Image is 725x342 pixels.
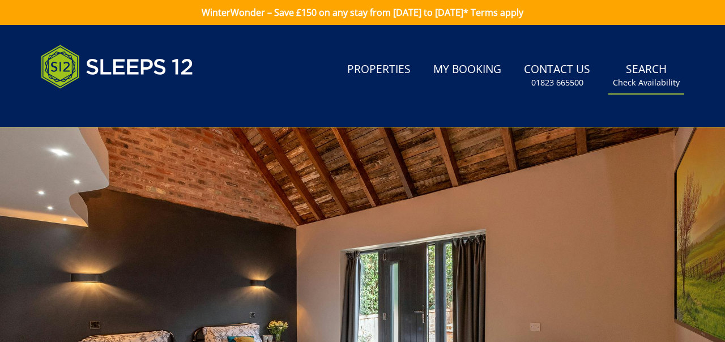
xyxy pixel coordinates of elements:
[343,57,415,83] a: Properties
[613,77,680,88] small: Check Availability
[41,39,194,95] img: Sleeps 12
[519,57,595,94] a: Contact Us01823 665500
[608,57,684,94] a: SearchCheck Availability
[429,57,506,83] a: My Booking
[35,102,154,112] iframe: Customer reviews powered by Trustpilot
[531,77,583,88] small: 01823 665500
